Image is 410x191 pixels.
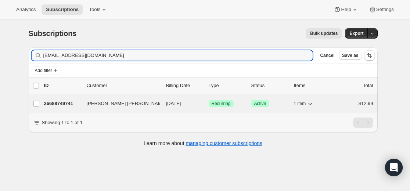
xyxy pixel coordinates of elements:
div: 26688749741[PERSON_NAME] [PERSON_NAME][DATE]SuccessRecurringSuccessActive1 item$12.99 [44,98,373,109]
span: Tools [89,7,100,12]
span: Add filter [35,68,52,73]
button: Sort the results [364,50,375,61]
input: Filter subscribers [43,50,313,61]
button: Add filter [32,66,61,75]
span: Help [341,7,351,12]
p: Showing 1 to 1 of 1 [42,119,83,126]
p: Status [251,82,288,89]
span: Subscriptions [46,7,79,12]
span: [DATE] [166,101,181,106]
button: 1 item [294,98,314,109]
span: Cancel [320,53,334,58]
span: [PERSON_NAME] [PERSON_NAME] [87,100,166,107]
button: Export [345,28,368,39]
div: Items [294,82,331,89]
span: Analytics [16,7,36,12]
span: $12.99 [359,101,373,106]
a: managing customer subscriptions [186,140,262,146]
button: Help [329,4,363,15]
p: 26688749741 [44,100,81,107]
nav: Pagination [353,118,373,128]
button: Save as [339,51,362,60]
p: Customer [87,82,160,89]
span: Save as [342,53,359,58]
button: Cancel [317,51,337,60]
span: Subscriptions [29,29,77,37]
button: [PERSON_NAME] [PERSON_NAME] [82,98,156,109]
span: Recurring [212,101,231,107]
button: Subscriptions [42,4,83,15]
button: Tools [84,4,112,15]
span: Settings [376,7,394,12]
p: ID [44,82,81,89]
div: Type [209,82,245,89]
div: IDCustomerBilling DateTypeStatusItemsTotal [44,82,373,89]
button: Analytics [12,4,40,15]
p: Total [363,82,373,89]
span: Active [254,101,266,107]
p: Billing Date [166,82,203,89]
span: Export [349,30,363,36]
button: Bulk updates [306,28,342,39]
span: 1 item [294,101,306,107]
span: Bulk updates [310,30,338,36]
button: Settings [364,4,398,15]
div: Open Intercom Messenger [385,159,403,176]
p: Learn more about [144,140,262,147]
